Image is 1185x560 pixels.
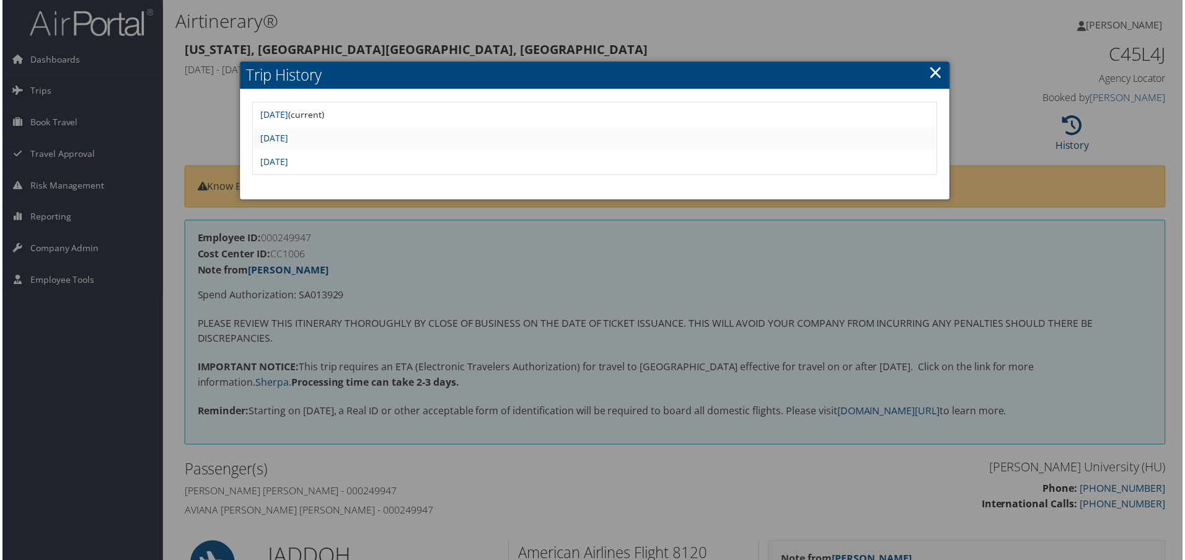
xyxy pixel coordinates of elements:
[253,104,937,127] td: (current)
[259,109,287,121] a: [DATE]
[239,62,951,89] h2: Trip History
[259,133,287,144] a: [DATE]
[259,156,287,168] a: [DATE]
[930,60,945,85] a: ×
